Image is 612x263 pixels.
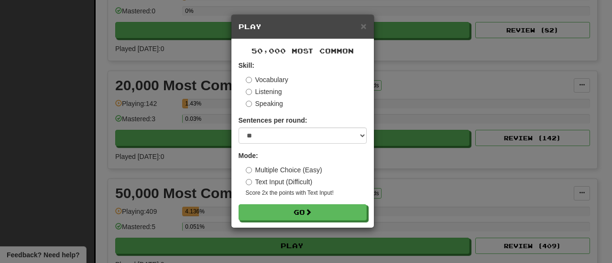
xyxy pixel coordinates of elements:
label: Sentences per round: [239,116,307,125]
button: Go [239,204,367,221]
input: Vocabulary [246,77,252,83]
label: Speaking [246,99,283,108]
input: Multiple Choice (Easy) [246,167,252,173]
input: Listening [246,89,252,95]
small: Score 2x the points with Text Input ! [246,189,367,197]
label: Vocabulary [246,75,288,84]
input: Text Input (Difficult) [246,179,252,185]
strong: Skill: [239,62,254,69]
label: Multiple Choice (Easy) [246,165,322,175]
label: Listening [246,87,282,96]
input: Speaking [246,101,252,107]
label: Text Input (Difficult) [246,177,313,187]
strong: Mode: [239,152,258,159]
span: 50,000 Most Common [251,47,354,55]
span: × [361,21,366,32]
button: Close [361,21,366,31]
h5: Play [239,22,367,32]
